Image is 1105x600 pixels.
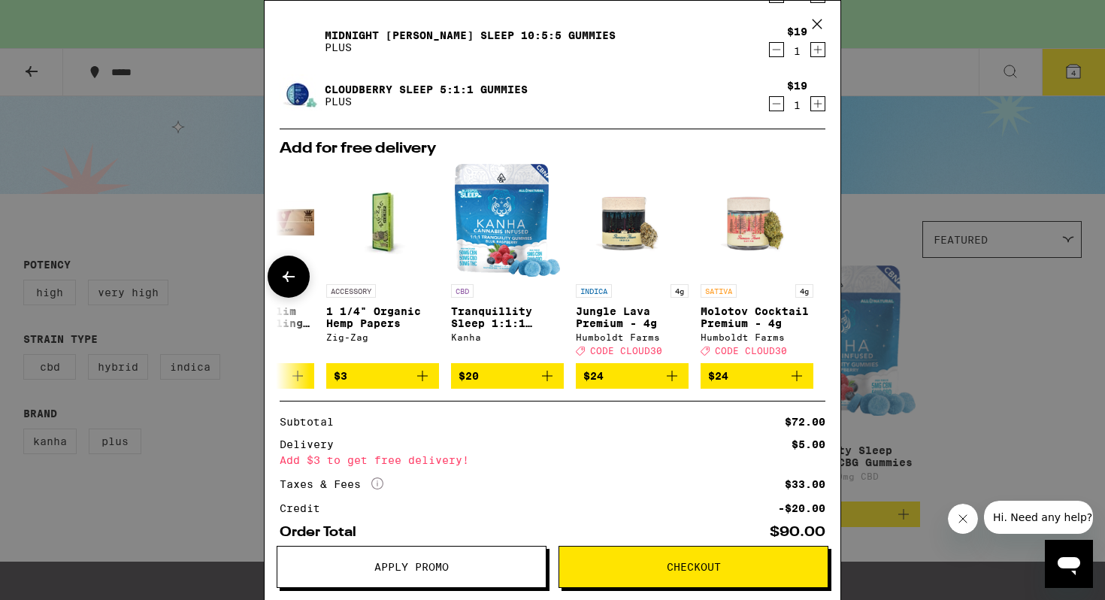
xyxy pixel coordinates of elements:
[280,141,825,156] h2: Add for free delivery
[769,96,784,111] button: Decrement
[715,346,787,356] span: CODE CLOUD30
[326,305,439,329] p: 1 1/4" Organic Hemp Papers
[451,284,474,298] p: CBD
[787,99,807,111] div: 1
[770,526,825,539] div: $90.00
[701,284,737,298] p: SATIVA
[325,41,616,53] p: PLUS
[326,284,376,298] p: ACCESSORY
[671,284,689,298] p: 4g
[576,305,689,329] p: Jungle Lava Premium - 4g
[576,164,689,363] a: Open page for Jungle Lava Premium - 4g from Humboldt Farms
[590,346,662,356] span: CODE CLOUD30
[325,83,528,95] a: Cloudberry SLEEP 5:1:1 Gummies
[334,370,347,382] span: $3
[701,363,813,389] button: Add to bag
[280,20,322,62] img: Midnight Berry SLEEP 10:5:5 Gummies
[374,562,449,572] span: Apply Promo
[280,477,383,491] div: Taxes & Fees
[280,455,825,465] div: Add $3 to get free delivery!
[667,562,721,572] span: Checkout
[451,164,564,363] a: Open page for Tranquillity Sleep 1:1:1 CBN:CBG Gummies from Kanha
[459,370,479,382] span: $20
[576,363,689,389] button: Add to bag
[280,417,344,427] div: Subtotal
[326,332,439,342] div: Zig-Zag
[769,42,784,57] button: Decrement
[708,370,728,382] span: $24
[778,503,825,514] div: -$20.00
[455,164,560,277] img: Kanha - Tranquillity Sleep 1:1:1 CBN:CBG Gummies
[1045,540,1093,588] iframe: Button to launch messaging window
[787,80,807,92] div: $19
[277,546,546,588] button: Apply Promo
[583,370,604,382] span: $24
[576,332,689,342] div: Humboldt Farms
[326,363,439,389] button: Add to bag
[701,164,813,363] a: Open page for Molotov Cocktail Premium - 4g from Humboldt Farms
[280,503,331,514] div: Credit
[785,417,825,427] div: $72.00
[451,332,564,342] div: Kanha
[701,332,813,342] div: Humboldt Farms
[326,164,439,277] img: Zig-Zag - 1 1/4" Organic Hemp Papers
[810,96,825,111] button: Increment
[325,29,616,41] a: Midnight [PERSON_NAME] SLEEP 10:5:5 Gummies
[810,42,825,57] button: Increment
[787,45,807,57] div: 1
[280,526,367,539] div: Order Total
[280,439,344,450] div: Delivery
[576,284,612,298] p: INDICA
[576,164,689,277] img: Humboldt Farms - Jungle Lava Premium - 4g
[325,95,528,108] p: PLUS
[785,479,825,489] div: $33.00
[451,305,564,329] p: Tranquillity Sleep 1:1:1 CBN:CBG Gummies
[701,305,813,329] p: Molotov Cocktail Premium - 4g
[792,439,825,450] div: $5.00
[948,504,978,534] iframe: Close message
[326,164,439,363] a: Open page for 1 1/4" Organic Hemp Papers from Zig-Zag
[559,546,828,588] button: Checkout
[787,26,807,38] div: $19
[701,164,813,277] img: Humboldt Farms - Molotov Cocktail Premium - 4g
[280,74,322,117] img: Cloudberry SLEEP 5:1:1 Gummies
[984,501,1093,534] iframe: Message from company
[451,363,564,389] button: Add to bag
